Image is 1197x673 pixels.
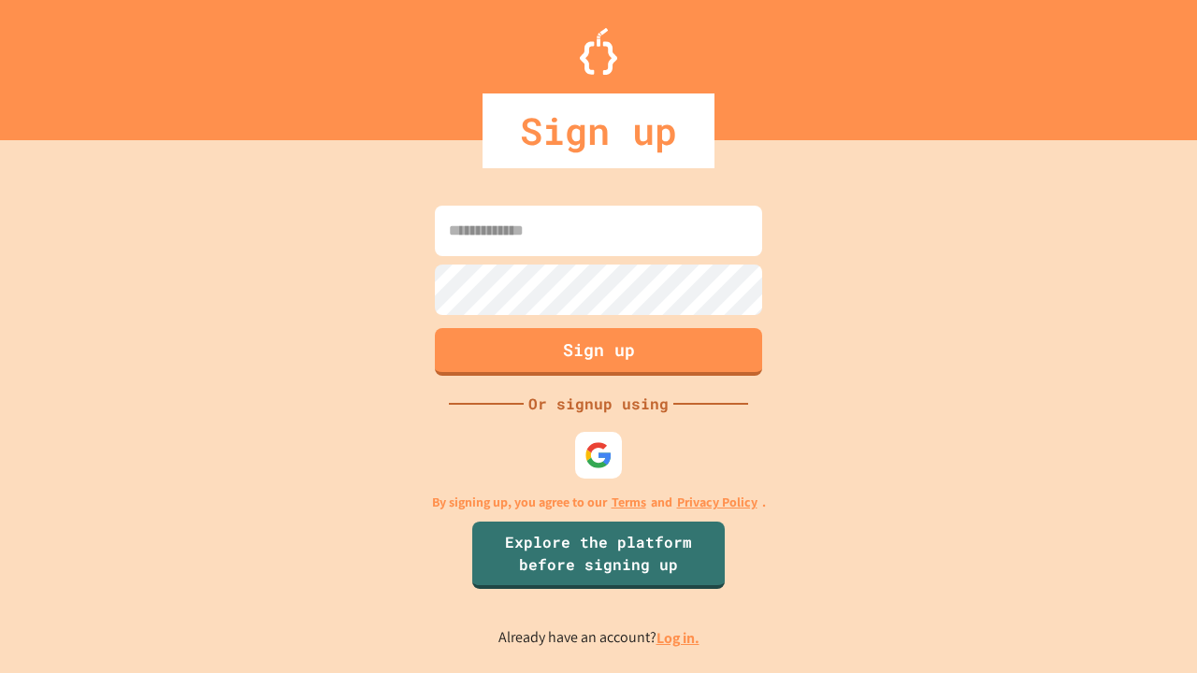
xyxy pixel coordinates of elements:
[1042,517,1178,596] iframe: chat widget
[1118,598,1178,654] iframe: chat widget
[472,522,725,589] a: Explore the platform before signing up
[432,493,766,512] p: By signing up, you agree to our and .
[677,493,757,512] a: Privacy Policy
[612,493,646,512] a: Terms
[524,393,673,415] div: Or signup using
[584,441,613,469] img: google-icon.svg
[498,626,699,650] p: Already have an account?
[483,93,714,168] div: Sign up
[435,328,762,376] button: Sign up
[656,628,699,648] a: Log in.
[580,28,617,75] img: Logo.svg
